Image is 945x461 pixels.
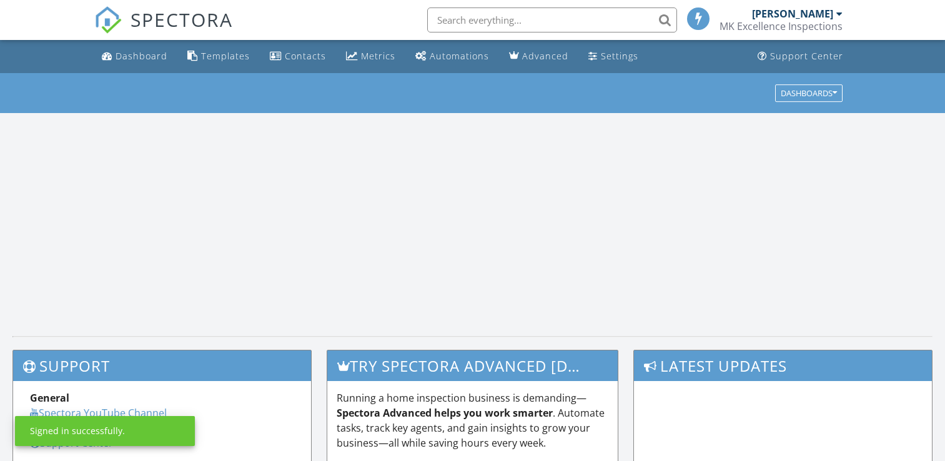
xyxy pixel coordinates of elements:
[13,350,311,381] h3: Support
[285,50,326,62] div: Contacts
[265,45,331,68] a: Contacts
[97,45,172,68] a: Dashboard
[201,50,250,62] div: Templates
[770,50,843,62] div: Support Center
[720,20,843,32] div: MK Excellence Inspections
[430,50,489,62] div: Automations
[116,50,167,62] div: Dashboard
[182,45,255,68] a: Templates
[781,89,837,97] div: Dashboards
[131,6,233,32] span: SPECTORA
[601,50,638,62] div: Settings
[341,45,400,68] a: Metrics
[30,391,69,405] strong: General
[327,350,618,381] h3: Try spectora advanced [DATE]
[94,17,233,43] a: SPECTORA
[337,406,553,420] strong: Spectora Advanced helps you work smarter
[634,350,932,381] h3: Latest Updates
[522,50,568,62] div: Advanced
[410,45,494,68] a: Automations (Basic)
[361,50,395,62] div: Metrics
[583,45,643,68] a: Settings
[752,7,833,20] div: [PERSON_NAME]
[504,45,573,68] a: Advanced
[30,436,113,450] a: Support Center
[94,6,122,34] img: The Best Home Inspection Software - Spectora
[337,390,608,450] p: Running a home inspection business is demanding— . Automate tasks, track key agents, and gain ins...
[775,84,843,102] button: Dashboards
[427,7,677,32] input: Search everything...
[30,425,125,437] div: Signed in successfully.
[30,406,167,420] a: Spectora YouTube Channel
[753,45,848,68] a: Support Center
